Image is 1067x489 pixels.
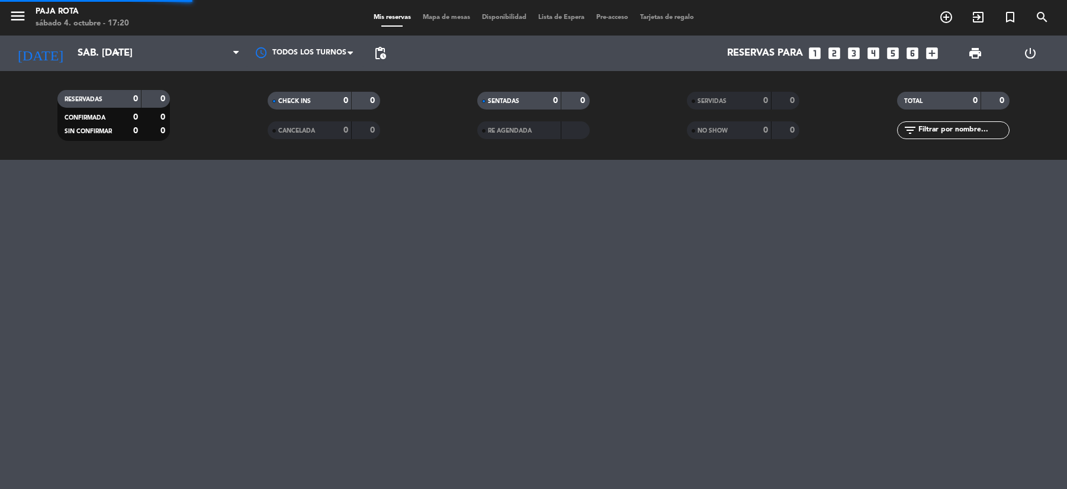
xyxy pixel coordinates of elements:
[763,96,768,105] strong: 0
[160,113,168,121] strong: 0
[866,46,881,61] i: looks_4
[110,46,124,60] i: arrow_drop_down
[846,46,862,61] i: looks_3
[1003,10,1017,24] i: turned_in_not
[373,46,387,60] span: pending_actions
[133,95,138,103] strong: 0
[9,7,27,25] i: menu
[917,124,1009,137] input: Filtrar por nombre...
[417,14,476,21] span: Mapa de mesas
[807,46,822,61] i: looks_one
[65,96,102,102] span: RESERVADAS
[634,14,700,21] span: Tarjetas de regalo
[65,128,112,134] span: SIN CONFIRMAR
[476,14,532,21] span: Disponibilidad
[278,98,311,104] span: CHECK INS
[903,123,917,137] i: filter_list
[9,7,27,29] button: menu
[827,46,842,61] i: looks_two
[488,128,532,134] span: RE AGENDADA
[1023,46,1037,60] i: power_settings_new
[1035,10,1049,24] i: search
[65,115,105,121] span: CONFIRMADA
[343,126,348,134] strong: 0
[968,46,982,60] span: print
[973,96,978,105] strong: 0
[763,126,768,134] strong: 0
[160,95,168,103] strong: 0
[133,113,138,121] strong: 0
[343,96,348,105] strong: 0
[790,126,797,134] strong: 0
[971,10,985,24] i: exit_to_app
[532,14,590,21] span: Lista de Espera
[370,126,377,134] strong: 0
[160,127,168,135] strong: 0
[698,128,728,134] span: NO SHOW
[36,6,129,18] div: PAJA ROTA
[999,96,1007,105] strong: 0
[939,10,953,24] i: add_circle_outline
[36,18,129,30] div: sábado 4. octubre - 17:20
[698,98,727,104] span: SERVIDAS
[924,46,940,61] i: add_box
[580,96,587,105] strong: 0
[790,96,797,105] strong: 0
[727,48,803,59] span: Reservas para
[368,14,417,21] span: Mis reservas
[904,98,923,104] span: TOTAL
[553,96,558,105] strong: 0
[885,46,901,61] i: looks_5
[133,127,138,135] strong: 0
[9,40,72,66] i: [DATE]
[1003,36,1058,71] div: LOG OUT
[370,96,377,105] strong: 0
[278,128,315,134] span: CANCELADA
[590,14,634,21] span: Pre-acceso
[905,46,920,61] i: looks_6
[488,98,519,104] span: SENTADAS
